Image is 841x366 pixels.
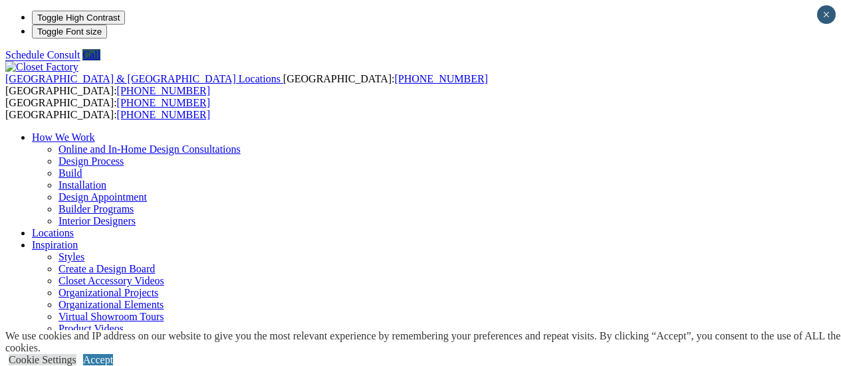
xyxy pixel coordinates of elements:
a: Build [59,167,82,179]
a: Organizational Projects [59,287,158,298]
a: Interior Designers [59,215,136,227]
a: Accept [83,354,113,365]
span: Toggle Font size [37,27,102,37]
a: Cookie Settings [9,354,76,365]
a: Installation [59,179,106,191]
a: Call [82,49,100,60]
a: [GEOGRAPHIC_DATA] & [GEOGRAPHIC_DATA] Locations [5,73,283,84]
a: Inspiration [32,239,78,250]
a: Virtual Showroom Tours [59,311,164,322]
a: Locations [32,227,74,238]
button: Toggle High Contrast [32,11,125,25]
a: Schedule Consult [5,49,80,60]
img: Closet Factory [5,61,78,73]
button: Close [817,5,836,24]
button: Toggle Font size [32,25,107,39]
a: Create a Design Board [59,263,155,274]
a: [PHONE_NUMBER] [117,85,210,96]
span: [GEOGRAPHIC_DATA]: [GEOGRAPHIC_DATA]: [5,97,210,120]
a: Organizational Elements [59,299,164,310]
span: Toggle High Contrast [37,13,120,23]
a: Closet Accessory Videos [59,275,164,286]
span: [GEOGRAPHIC_DATA] & [GEOGRAPHIC_DATA] Locations [5,73,281,84]
a: Builder Programs [59,203,134,215]
a: Design Process [59,155,124,167]
a: [PHONE_NUMBER] [117,109,210,120]
a: Styles [59,251,84,262]
a: Design Appointment [59,191,147,203]
a: Product Videos [59,323,124,334]
div: We use cookies and IP address on our website to give you the most relevant experience by remember... [5,330,841,354]
a: [PHONE_NUMBER] [117,97,210,108]
a: [PHONE_NUMBER] [394,73,487,84]
span: [GEOGRAPHIC_DATA]: [GEOGRAPHIC_DATA]: [5,73,488,96]
a: Online and In-Home Design Consultations [59,143,241,155]
a: How We Work [32,132,95,143]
